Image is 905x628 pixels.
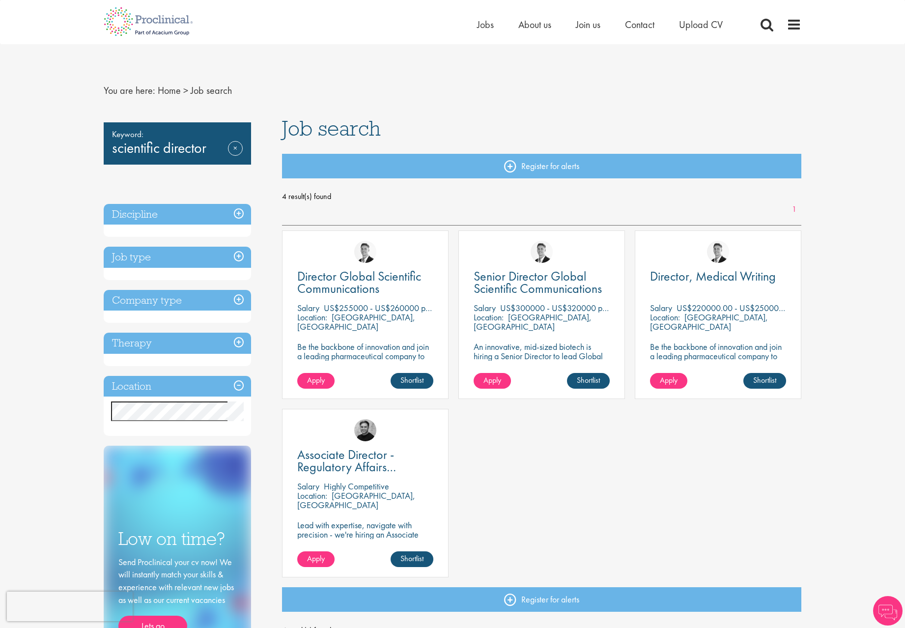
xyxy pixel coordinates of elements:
[679,18,723,31] a: Upload CV
[483,375,501,385] span: Apply
[297,342,433,389] p: Be the backbone of innovation and join a leading pharmaceutical company to help keep life-changin...
[297,490,327,501] span: Location:
[518,18,551,31] a: About us
[787,204,801,215] a: 1
[7,592,133,621] iframe: reCAPTCHA
[282,189,802,204] span: 4 result(s) found
[650,373,687,389] a: Apply
[297,312,415,332] p: [GEOGRAPHIC_DATA], [GEOGRAPHIC_DATA]
[104,84,155,97] span: You are here:
[307,375,325,385] span: Apply
[477,18,494,31] a: Jobs
[474,268,602,297] span: Senior Director Global Scientific Communications
[391,551,433,567] a: Shortlist
[297,270,433,295] a: Director Global Scientific Communications
[576,18,600,31] a: Join us
[650,302,672,314] span: Salary
[118,529,236,548] h3: Low on time?
[297,551,335,567] a: Apply
[531,241,553,263] img: George Watson
[650,270,786,283] a: Director, Medical Writing
[158,84,181,97] a: breadcrumb link
[474,270,610,295] a: Senior Director Global Scientific Communications
[297,481,319,492] span: Salary
[391,373,433,389] a: Shortlist
[650,268,776,285] span: Director, Medical Writing
[104,204,251,225] h3: Discipline
[743,373,786,389] a: Shortlist
[474,312,592,332] p: [GEOGRAPHIC_DATA], [GEOGRAPHIC_DATA]
[297,268,421,297] span: Director Global Scientific Communications
[297,446,396,487] span: Associate Director - Regulatory Affairs Consultant
[104,122,251,165] div: scientific director
[104,247,251,268] h3: Job type
[228,141,243,170] a: Remove
[474,312,504,323] span: Location:
[112,127,243,141] span: Keyword:
[104,333,251,354] h3: Therapy
[707,241,729,263] img: George Watson
[297,373,335,389] a: Apply
[873,596,903,626] img: Chatbot
[354,241,376,263] img: George Watson
[297,449,433,473] a: Associate Director - Regulatory Affairs Consultant
[297,302,319,314] span: Salary
[650,312,680,323] span: Location:
[500,302,731,314] p: US$300000 - US$320000 per annum + Highly Competitive Salary
[297,312,327,323] span: Location:
[660,375,678,385] span: Apply
[282,154,802,178] a: Register for alerts
[650,342,786,379] p: Be the backbone of innovation and join a leading pharmaceutical company to help keep life-changin...
[650,312,768,332] p: [GEOGRAPHIC_DATA], [GEOGRAPHIC_DATA]
[474,342,610,379] p: An innovative, mid-sized biotech is hiring a Senior Director to lead Global Scientific Communicat...
[297,490,415,511] p: [GEOGRAPHIC_DATA], [GEOGRAPHIC_DATA]
[297,520,433,567] p: Lead with expertise, navigate with precision - we're hiring an Associate Director to shape regula...
[474,373,511,389] a: Apply
[567,373,610,389] a: Shortlist
[104,290,251,311] h3: Company type
[324,302,554,314] p: US$255000 - US$260000 per annum + Highly Competitive Salary
[282,115,381,142] span: Job search
[625,18,654,31] a: Contact
[282,587,802,612] a: Register for alerts
[307,553,325,564] span: Apply
[104,376,251,397] h3: Location
[677,302,833,314] p: US$220000.00 - US$250000.00 per annum
[324,481,389,492] p: Highly Competitive
[354,419,376,441] img: Peter Duvall
[474,302,496,314] span: Salary
[183,84,188,97] span: >
[191,84,232,97] span: Job search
